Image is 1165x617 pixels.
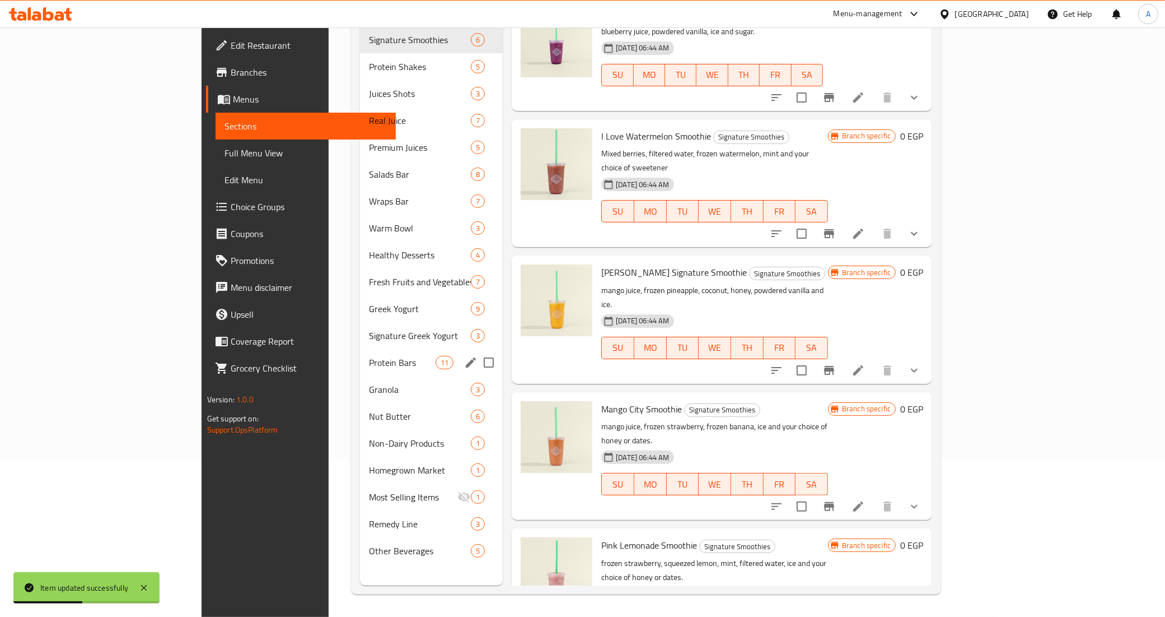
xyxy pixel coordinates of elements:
[900,537,923,553] h6: 0 EGP
[699,200,731,222] button: WE
[206,301,396,328] a: Upsell
[360,161,503,188] div: Salads Bar8
[231,227,387,240] span: Coupons
[369,194,471,208] span: Wraps Bar
[369,463,471,477] span: Homegrown Market
[634,337,667,359] button: MO
[369,544,471,558] div: Other Beverages
[369,33,471,47] span: Signature Smoothies
[231,200,387,214] span: Choice Groups
[471,89,484,99] span: 3
[207,392,235,407] span: Version:
[955,8,1029,20] div: [GEOGRAPHIC_DATA]
[369,248,471,262] span: Healthy Desserts
[471,248,485,262] div: items
[471,329,485,342] div: items
[731,337,764,359] button: TH
[764,473,796,495] button: FR
[360,349,503,376] div: Protein Bars11edit
[369,60,471,73] span: Protein Shakes
[816,84,843,111] button: Branch-specific-item
[736,476,759,493] span: TH
[601,64,633,86] button: SU
[796,337,828,359] button: SA
[206,328,396,355] a: Coverage Report
[796,200,828,222] button: SA
[700,540,775,553] span: Signature Smoothies
[471,35,484,45] span: 6
[360,22,503,569] nav: Menu sections
[521,128,592,200] img: I Love Watermelon Smoothie
[728,64,760,86] button: TH
[1146,8,1150,20] span: A
[733,67,755,83] span: TH
[703,476,727,493] span: WE
[369,168,471,181] span: Salads Bar
[736,203,759,220] span: TH
[611,452,673,463] span: [DATE] 06:44 AM
[471,87,485,100] div: items
[792,64,823,86] button: SA
[907,227,921,240] svg: Show Choices
[790,359,813,382] span: Select to update
[369,490,458,504] span: Most Selling Items
[901,357,928,384] button: show more
[713,131,789,144] div: Signature Smoothies
[667,337,699,359] button: TU
[907,91,921,104] svg: Show Choices
[665,64,696,86] button: TU
[471,168,485,181] div: items
[369,302,471,316] span: Greek Yogurt
[763,357,790,384] button: sort-choices
[471,114,485,127] div: items
[901,220,928,247] button: show more
[790,86,813,109] span: Select to update
[796,473,828,495] button: SA
[233,92,387,106] span: Menus
[601,537,697,554] span: Pink Lemonade Smoothie
[206,274,396,301] a: Menu disclaimer
[601,284,828,312] p: mango juice, frozen pineapple, coconut, honey, powdered vanilla and ice.
[369,275,471,289] div: Fresh Fruits and Vegetables
[851,91,865,104] a: Edit menu item
[231,361,387,375] span: Grocery Checklist
[699,337,731,359] button: WE
[471,410,485,423] div: items
[851,500,865,513] a: Edit menu item
[750,267,825,280] span: Signature Smoothies
[601,147,828,175] p: Mixed berries, filtered water, frozen watermelon, mint and your choice of sweetener
[206,86,396,113] a: Menus
[703,203,727,220] span: WE
[685,403,760,416] span: Signature Smoothies
[471,196,484,207] span: 7
[667,200,699,222] button: TU
[901,84,928,111] button: show more
[521,401,592,473] img: Mango City Smoothie
[768,340,792,356] span: FR
[471,437,485,450] div: items
[462,354,479,371] button: edit
[231,281,387,294] span: Menu disclaimer
[471,221,485,235] div: items
[206,59,396,86] a: Branches
[369,141,471,154] span: Premium Juices
[699,473,731,495] button: WE
[231,335,387,348] span: Coverage Report
[900,265,923,280] h6: 0 EGP
[471,275,485,289] div: items
[216,166,396,193] a: Edit Menu
[369,114,471,127] div: Real Juice
[471,62,484,72] span: 5
[907,500,921,513] svg: Show Choices
[601,264,747,281] span: [PERSON_NAME] Signature Smoothie
[471,304,484,314] span: 9
[224,146,387,160] span: Full Menu View
[369,221,471,235] span: Warm Bowl
[471,544,485,558] div: items
[369,356,436,369] span: Protein Bars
